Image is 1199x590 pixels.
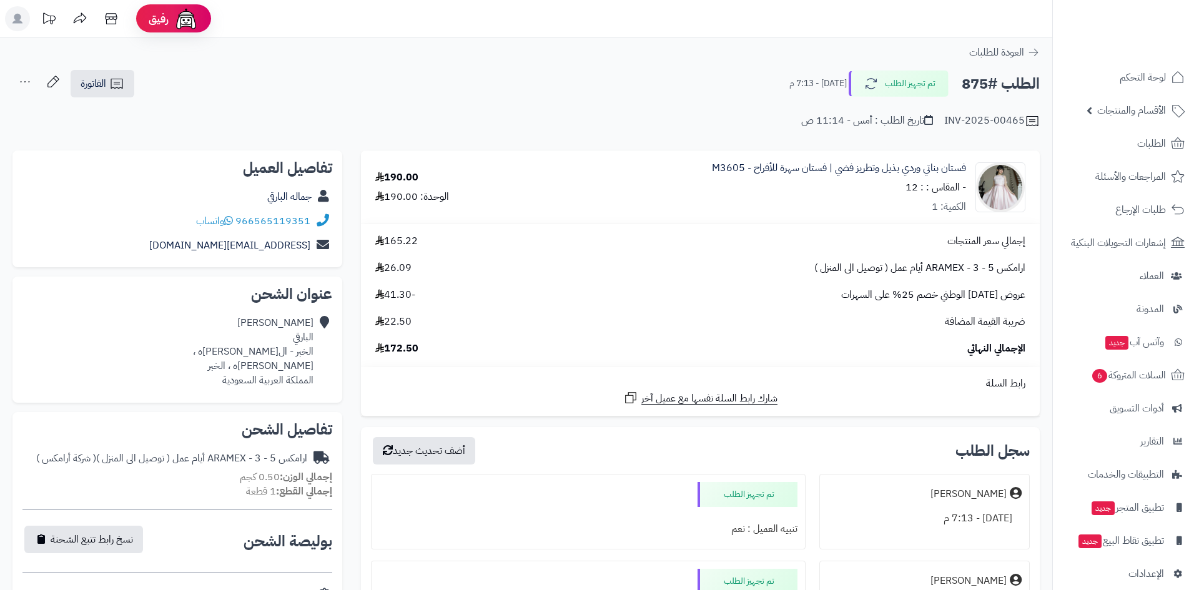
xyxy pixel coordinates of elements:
span: جديد [1078,534,1102,548]
span: المدونة [1137,300,1164,318]
img: ai-face.png [174,6,199,31]
span: الإعدادات [1128,565,1164,583]
a: التقارير [1060,426,1192,456]
span: العودة للطلبات [969,45,1024,60]
span: نسخ رابط تتبع الشحنة [51,532,133,547]
a: الفاتورة [71,70,134,97]
div: [PERSON_NAME] [930,574,1007,588]
a: وآتس آبجديد [1060,327,1192,357]
span: رفيق [149,11,169,26]
span: أدوات التسويق [1110,400,1164,417]
a: المراجعات والأسئلة [1060,162,1192,192]
div: 190.00 [375,170,418,185]
span: طلبات الإرجاع [1115,201,1166,219]
a: العملاء [1060,261,1192,291]
span: الفاتورة [81,76,106,91]
span: 22.50 [375,315,412,329]
small: [DATE] - 7:13 م [789,77,847,90]
strong: إجمالي الوزن: [280,470,332,484]
span: جديد [1092,501,1115,515]
a: العودة للطلبات [969,45,1040,60]
span: ( شركة أرامكس ) [36,451,96,466]
span: إجمالي سعر المنتجات [947,234,1025,248]
button: نسخ رابط تتبع الشحنة [24,526,143,553]
span: 165.22 [375,234,418,248]
span: 6 [1092,369,1107,383]
strong: إجمالي القطع: [276,484,332,499]
span: جديد [1105,336,1128,350]
span: الأقسام والمنتجات [1097,102,1166,119]
a: إشعارات التحويلات البنكية [1060,228,1192,258]
span: وآتس آب [1104,333,1164,351]
div: رابط السلة [366,376,1035,391]
a: تحديثات المنصة [33,6,64,34]
a: طلبات الإرجاع [1060,195,1192,225]
span: تطبيق المتجر [1090,499,1164,516]
a: التطبيقات والخدمات [1060,460,1192,489]
a: شارك رابط السلة نفسها مع عميل آخر [623,390,777,406]
small: 1 قطعة [246,484,332,499]
span: شارك رابط السلة نفسها مع عميل آخر [641,391,777,406]
a: جماله البارقي [267,189,312,204]
div: INV-2025-00465 [944,114,1040,129]
span: 172.50 [375,342,418,356]
span: الإجمالي النهائي [967,342,1025,356]
span: ضريبة القيمة المضافة [945,315,1025,329]
span: -41.30 [375,288,415,302]
div: [DATE] - 7:13 م [827,506,1022,531]
span: العملاء [1140,267,1164,285]
a: الإعدادات [1060,559,1192,589]
a: 966565119351 [235,214,310,229]
div: تاريخ الطلب : أمس - 11:14 ص [801,114,933,128]
a: تطبيق نقاط البيعجديد [1060,526,1192,556]
div: [PERSON_NAME] البارقي الخبر - ال[PERSON_NAME]ه ، [PERSON_NAME]ه ، الخبر المملكة العربية السعودية [193,316,313,387]
div: [PERSON_NAME] [930,487,1007,501]
span: إشعارات التحويلات البنكية [1071,234,1166,252]
div: الكمية: 1 [932,200,966,214]
a: أدوات التسويق [1060,393,1192,423]
h2: تفاصيل الشحن [22,422,332,437]
span: عروض [DATE] الوطني خصم 25% على السهرات [841,288,1025,302]
button: تم تجهيز الطلب [849,71,949,97]
span: التطبيقات والخدمات [1088,466,1164,483]
small: 0.50 كجم [240,470,332,484]
h3: سجل الطلب [955,443,1030,458]
h2: بوليصة الشحن [244,534,332,549]
a: المدونة [1060,294,1192,324]
h2: تفاصيل العميل [22,160,332,175]
div: الوحدة: 190.00 [375,190,449,204]
small: - المقاس : : 12 [905,180,966,195]
span: التقارير [1140,433,1164,450]
a: لوحة التحكم [1060,62,1192,92]
span: تطبيق نقاط البيع [1077,532,1164,549]
a: فستان بناتي وردي بذيل وتطريز فضي | فستان سهرة للأفراح - M3605 [712,161,966,175]
span: لوحة التحكم [1120,69,1166,86]
a: تطبيق المتجرجديد [1060,493,1192,523]
a: الطلبات [1060,129,1192,159]
span: ارامكس ARAMEX - 3 - 5 أيام عمل ( توصيل الى المنزل ) [814,261,1025,275]
a: السلات المتروكة6 [1060,360,1192,390]
img: logo-2.png [1114,33,1187,59]
a: واتساب [196,214,233,229]
span: المراجعات والأسئلة [1095,168,1166,185]
span: 26.09 [375,261,412,275]
h2: عنوان الشحن [22,287,332,302]
h2: الطلب #875 [962,71,1040,97]
img: 1756220418-413A5139-90x90.jpeg [976,162,1025,212]
button: أضف تحديث جديد [373,437,475,465]
span: السلات المتروكة [1091,366,1166,384]
div: تنبيه العميل : نعم [379,517,797,541]
a: [EMAIL_ADDRESS][DOMAIN_NAME] [149,238,310,253]
div: ارامكس ARAMEX - 3 - 5 أيام عمل ( توصيل الى المنزل ) [36,451,307,466]
span: الطلبات [1137,135,1166,152]
div: تم تجهيز الطلب [698,482,797,507]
